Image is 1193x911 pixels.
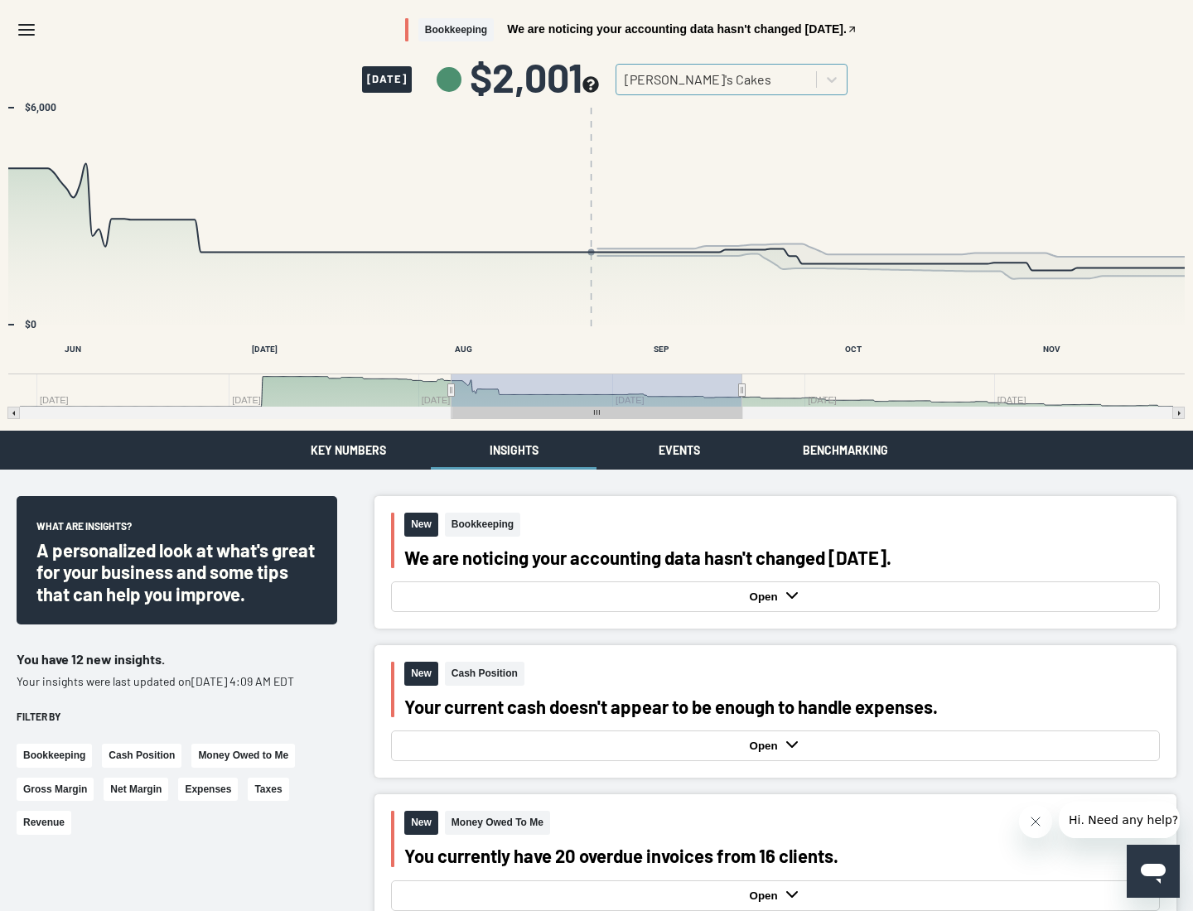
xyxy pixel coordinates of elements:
[17,778,94,802] button: Gross Margin
[17,673,337,690] p: Your insights were last updated on [DATE] 4:09 AM EDT
[36,519,132,539] span: What are insights?
[470,57,599,97] span: $2,001
[431,431,596,470] button: Insights
[582,76,599,95] button: see more about your cashflow projection
[750,889,782,902] strong: Open
[252,345,278,354] text: [DATE]
[178,778,238,802] button: Expenses
[445,662,524,686] span: Cash Position
[596,431,762,470] button: Events
[1059,802,1180,838] iframe: Message from company
[191,744,295,768] button: Money Owed to Me
[17,20,36,40] svg: Menu
[750,740,782,752] strong: Open
[17,710,337,724] div: Filter by
[248,778,288,802] button: Taxes
[1043,345,1060,354] text: NOV
[25,319,36,330] text: $0
[374,496,1176,629] button: NewBookkeepingWe are noticing your accounting data hasn't changed [DATE].Open
[445,513,520,537] span: Bookkeeping
[265,431,431,470] button: Key Numbers
[374,645,1176,778] button: NewCash PositionYour current cash doesn't appear to be enough to handle expenses.Open
[404,662,438,686] span: New
[455,345,472,354] text: AUG
[25,102,56,113] text: $6,000
[36,539,317,605] div: A personalized look at what's great for your business and some tips that can help you improve.
[17,744,92,768] button: Bookkeeping
[404,811,438,835] span: New
[418,18,494,42] span: Bookkeeping
[750,590,782,603] strong: Open
[17,651,165,667] span: You have 12 new insights.
[654,345,669,354] text: SEP
[104,778,168,802] button: Net Margin
[65,345,81,354] text: JUN
[405,18,857,42] button: BookkeepingWe are noticing your accounting data hasn't changed [DATE].
[362,66,412,93] span: [DATE]
[845,345,862,354] text: OCT
[102,744,181,768] button: Cash Position
[445,811,550,835] span: Money Owed To Me
[1019,805,1052,838] iframe: Close message
[404,513,438,537] span: New
[404,547,1160,568] div: We are noticing your accounting data hasn't changed [DATE].
[404,696,1160,717] div: Your current cash doesn't appear to be enough to handle expenses.
[762,431,928,470] button: Benchmarking
[17,811,71,835] button: Revenue
[507,23,847,35] span: We are noticing your accounting data hasn't changed [DATE].
[1127,845,1180,898] iframe: Button to launch messaging window
[404,845,1160,866] div: You currently have 20 overdue invoices from 16 clients.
